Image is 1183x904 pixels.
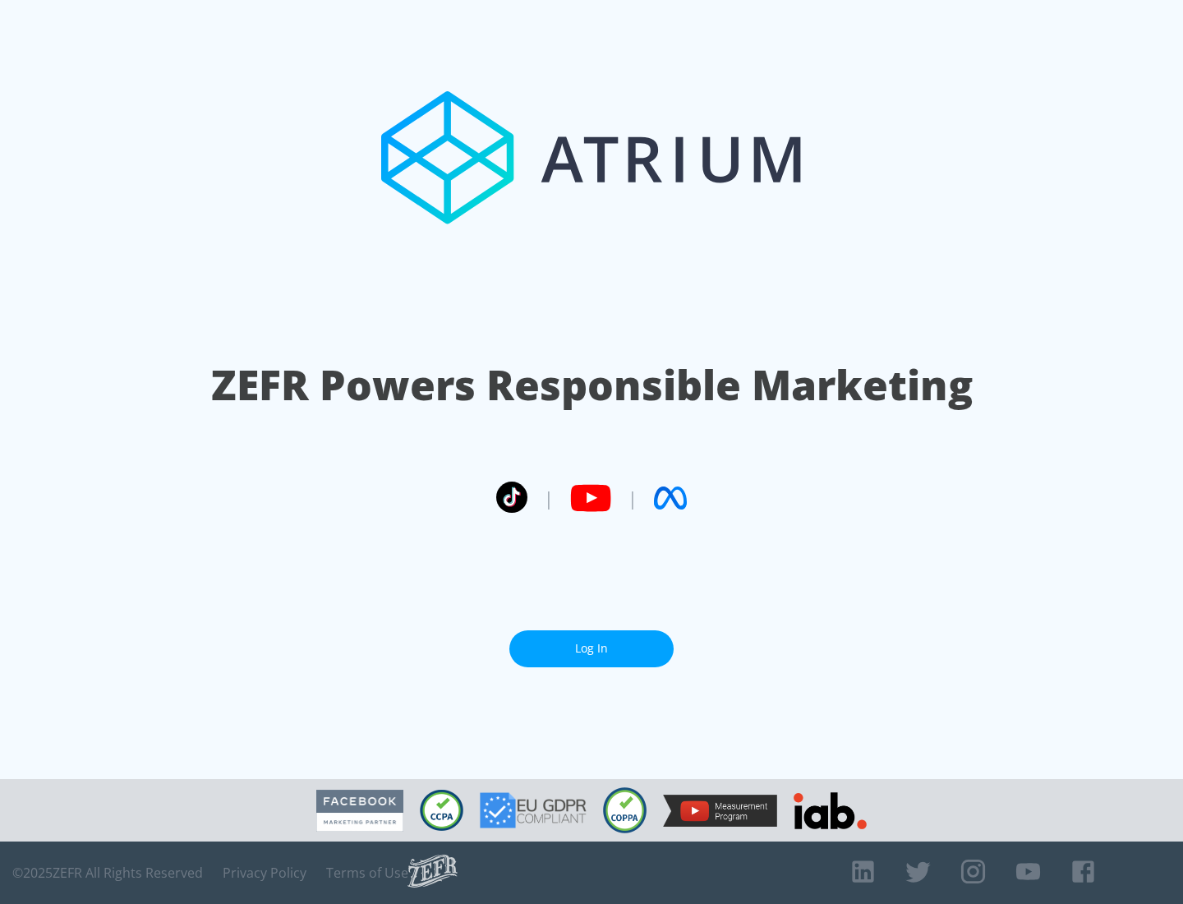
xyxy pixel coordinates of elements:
img: IAB [794,792,867,829]
img: YouTube Measurement Program [663,795,777,827]
img: COPPA Compliant [603,787,647,833]
span: | [544,486,554,510]
span: | [628,486,638,510]
a: Log In [509,630,674,667]
img: GDPR Compliant [480,792,587,828]
img: Facebook Marketing Partner [316,790,403,832]
img: CCPA Compliant [420,790,463,831]
a: Privacy Policy [223,865,306,881]
span: © 2025 ZEFR All Rights Reserved [12,865,203,881]
a: Terms of Use [326,865,408,881]
h1: ZEFR Powers Responsible Marketing [211,357,973,413]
